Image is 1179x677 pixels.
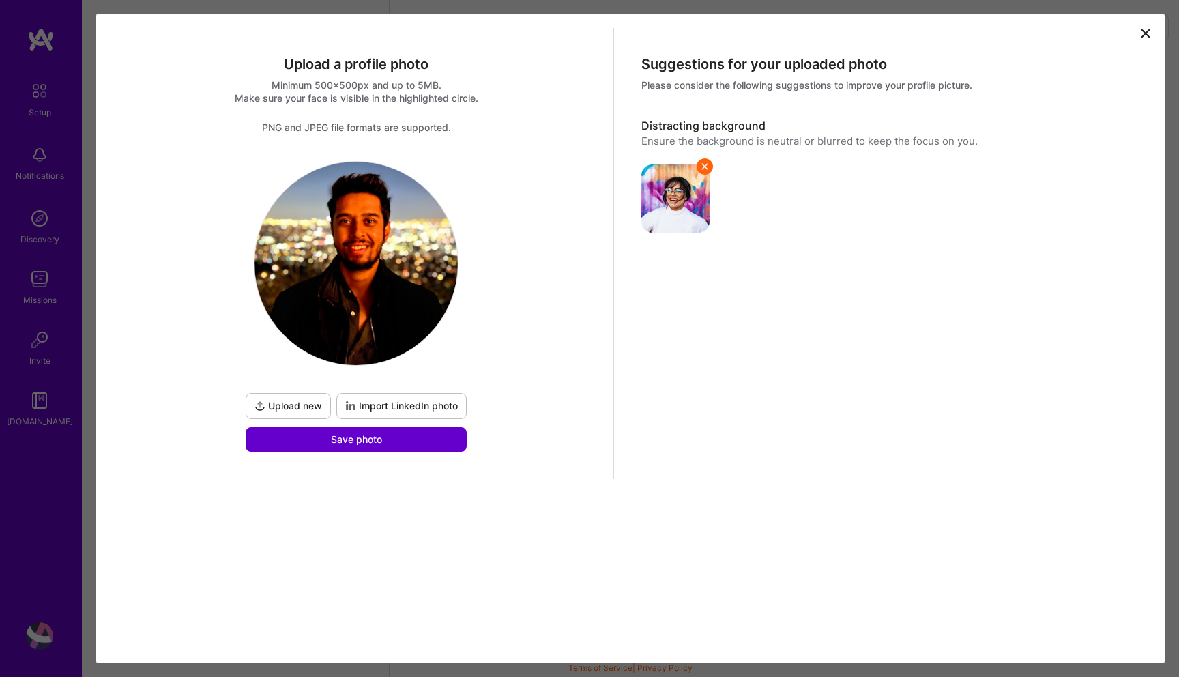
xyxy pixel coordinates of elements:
i: icon LinkedInDarkV2 [345,401,356,412]
div: Distracting background [641,119,1135,134]
button: Import LinkedIn photo [336,393,467,419]
div: Suggestions for your uploaded photo [641,55,1135,73]
img: avatar [641,164,710,233]
div: Upload a profile photo [110,55,603,73]
div: logoUpload newImport LinkedIn photoSave photo [243,161,469,452]
div: Minimum 500x500px and up to 5MB. [110,78,603,91]
div: PNG and JPEG file formats are supported. [110,121,603,134]
i: icon UploadDark [254,401,265,412]
div: Ensure the background is neutral or blurred to keep the focus on you. [641,134,1135,148]
div: Please consider the following suggestions to improve your profile picture. [641,78,1135,91]
button: Save photo [246,427,467,452]
img: logo [254,162,458,365]
span: Save photo [331,433,382,446]
span: Import LinkedIn photo [345,399,458,413]
div: Make sure your face is visible in the highlighted circle. [110,91,603,104]
div: To import a profile photo add your LinkedIn URL to your profile. [336,393,467,419]
span: Upload new [254,399,322,413]
button: Upload new [246,393,331,419]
